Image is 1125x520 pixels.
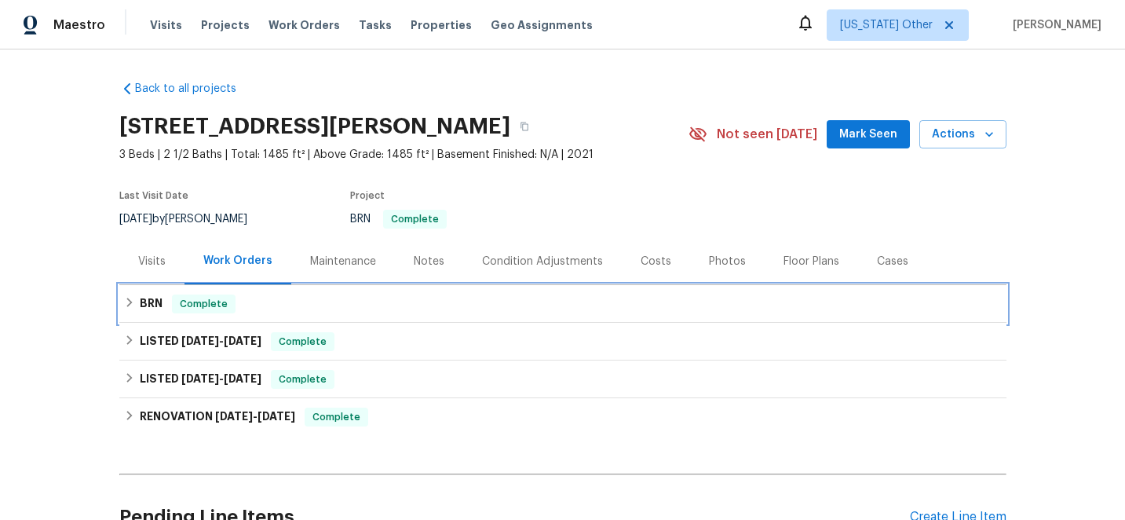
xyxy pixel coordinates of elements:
span: [DATE] [119,214,152,225]
h2: [STREET_ADDRESS][PERSON_NAME] [119,119,510,134]
div: RENOVATION [DATE]-[DATE]Complete [119,398,1006,436]
div: Maintenance [310,254,376,269]
div: Visits [138,254,166,269]
span: [US_STATE] Other [840,17,933,33]
span: Complete [306,409,367,425]
span: Geo Assignments [491,17,593,33]
span: [DATE] [215,411,253,422]
span: Last Visit Date [119,191,188,200]
span: - [181,373,261,384]
div: Cases [877,254,908,269]
div: Costs [641,254,671,269]
span: Actions [932,125,994,145]
span: Complete [272,334,333,350]
span: Project [350,191,385,200]
div: BRN Complete [119,285,1006,323]
span: Complete [173,296,234,312]
span: - [181,335,261,346]
span: [DATE] [224,373,261,384]
span: [DATE] [181,373,219,384]
span: 3 Beds | 2 1/2 Baths | Total: 1485 ft² | Above Grade: 1485 ft² | Basement Finished: N/A | 2021 [119,147,689,163]
div: Notes [414,254,444,269]
span: - [215,411,295,422]
span: Work Orders [268,17,340,33]
button: Actions [919,120,1006,149]
h6: RENOVATION [140,408,295,427]
h6: BRN [140,295,163,313]
span: [DATE] [181,335,219,346]
div: Work Orders [203,253,272,269]
span: Tasks [359,20,392,31]
button: Mark Seen [827,120,910,149]
span: [DATE] [224,335,261,346]
button: Copy Address [510,112,539,141]
div: Condition Adjustments [482,254,603,269]
span: Visits [150,17,182,33]
span: Properties [411,17,472,33]
span: [PERSON_NAME] [1006,17,1101,33]
div: LISTED [DATE]-[DATE]Complete [119,323,1006,361]
h6: LISTED [140,332,261,351]
span: BRN [350,214,447,225]
div: by [PERSON_NAME] [119,210,266,229]
span: Not seen [DATE] [717,126,817,142]
span: Complete [272,372,333,387]
h6: LISTED [140,370,261,389]
div: Photos [709,254,746,269]
span: [DATE] [258,411,295,422]
span: Projects [201,17,250,33]
a: Back to all projects [119,81,270,97]
span: Complete [385,214,445,224]
span: Mark Seen [839,125,897,145]
span: Maestro [53,17,105,33]
div: LISTED [DATE]-[DATE]Complete [119,361,1006,398]
div: Floor Plans [783,254,839,269]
